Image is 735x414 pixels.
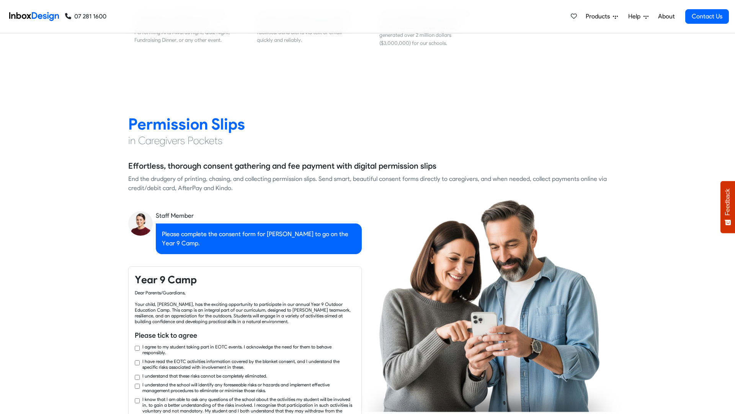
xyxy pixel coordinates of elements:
div: Dear Parents/Guardians, Your child, [PERSON_NAME], has the exciting opportunity to participate in... [135,290,355,324]
label: I understand the school will identify any foreseeable risks or hazards and implement effective ma... [142,382,355,393]
a: Contact Us [685,9,729,24]
span: Feedback [724,189,731,215]
a: About [656,9,677,24]
button: Feedback - Show survey [720,181,735,233]
label: I agree to my student taking part in EOTC events. I acknowledge the need for them to behave respo... [142,344,355,355]
div: Please complete the consent form for [PERSON_NAME] to go on the Year 9 Camp. [156,223,362,254]
h6: Please tick to agree [135,330,355,340]
span: Products [586,12,613,21]
div: End the drudgery of printing, chasing, and collecting permission slips. Send smart, beautiful con... [128,174,607,193]
img: parents_using_phone.png [359,199,621,412]
h2: Permission Slips [128,114,607,134]
a: Products [583,9,621,24]
h5: Effortless, thorough consent gathering and fee payment with digital permission slips [128,160,436,172]
a: 07 281 1600 [65,12,106,21]
h4: in Caregivers Pockets [128,134,607,148]
img: staff_avatar.png [128,211,153,236]
span: Help [628,12,644,21]
h4: Year 9 Camp [135,273,355,287]
div: Staff Member [156,211,362,220]
label: I have read the EOTC activities information covered by the blanket consent, and I understand the ... [142,358,355,370]
label: I understand that these risks cannot be completely eliminated. [142,373,267,379]
a: Help [625,9,652,24]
